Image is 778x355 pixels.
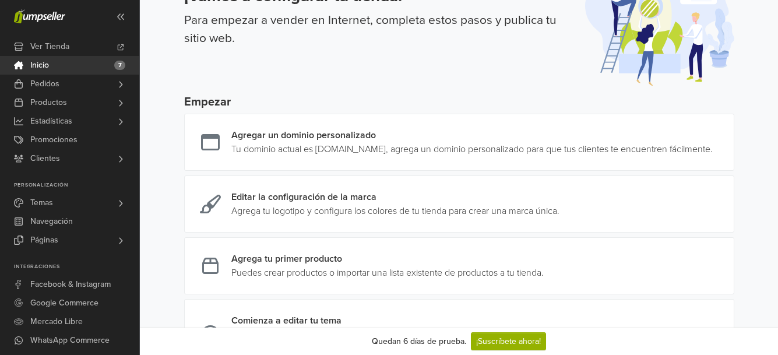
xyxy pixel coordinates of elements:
p: Integraciones [14,263,139,270]
h5: Empezar [184,95,734,109]
span: Clientes [30,149,60,168]
span: WhatsApp Commerce [30,331,110,350]
span: Mercado Libre [30,312,83,331]
span: Pedidos [30,75,59,93]
span: Google Commerce [30,294,98,312]
span: Temas [30,194,53,212]
span: Navegación [30,212,73,231]
span: Estadísticas [30,112,72,131]
span: Páginas [30,231,58,249]
span: Promociones [30,131,78,149]
span: Facebook & Instagram [30,275,111,294]
div: Quedan 6 días de prueba. [372,335,466,347]
a: ¡Suscríbete ahora! [471,332,546,350]
span: 7 [114,61,125,70]
span: Ver Tienda [30,37,69,56]
p: Personalización [14,182,139,189]
span: Productos [30,93,67,112]
span: Inicio [30,56,49,75]
p: Para empezar a vender en Internet, completa estos pasos y publica tu sitio web. [184,11,571,48]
